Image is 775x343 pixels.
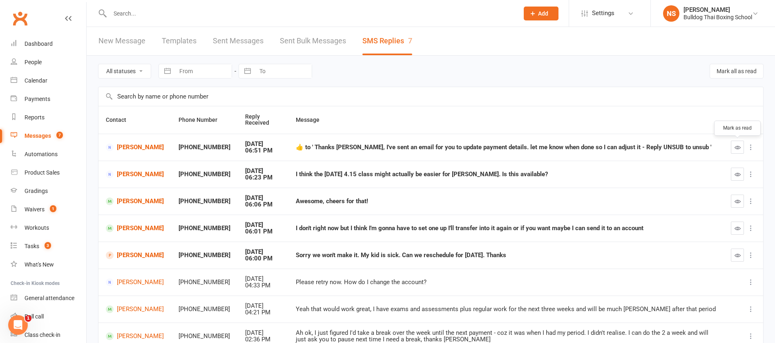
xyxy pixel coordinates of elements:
div: Reports [25,114,45,121]
div: Messages [25,132,51,139]
a: Dashboard [11,35,86,53]
th: Phone Number [171,106,238,134]
div: [DATE] [245,141,281,148]
a: Product Sales [11,164,86,182]
div: Payments [25,96,50,102]
a: Clubworx [10,8,30,29]
a: New Message [98,27,145,55]
div: Waivers [25,206,45,213]
div: [PHONE_NUMBER] [179,252,230,259]
a: Sent Bulk Messages [280,27,346,55]
div: Sorry we won't make it. My kid is sick. Can we reschedule for [DATE]. Thanks [296,252,716,259]
a: Templates [162,27,197,55]
input: From [175,64,232,78]
div: [PHONE_NUMBER] [179,225,230,232]
div: Automations [25,151,58,157]
a: SMS Replies7 [362,27,412,55]
a: People [11,53,86,72]
div: Dashboard [25,40,53,47]
div: [DATE] [245,168,281,175]
div: Tasks [25,243,39,249]
a: [PERSON_NAME] [106,332,164,340]
div: NS [663,5,679,22]
a: [PERSON_NAME] [106,197,164,205]
div: Gradings [25,188,48,194]
input: Search... [107,8,513,19]
iframe: Intercom live chat [8,315,28,335]
div: 04:33 PM [245,282,281,289]
div: [PHONE_NUMBER] [179,198,230,205]
div: [PHONE_NUMBER] [179,333,230,340]
a: What's New [11,256,86,274]
div: I don't right now but I think I'm gonna have to set one up I'll transfer into it again or if you ... [296,225,716,232]
span: 3 [45,242,51,249]
div: General attendance [25,295,74,301]
div: 7 [408,36,412,45]
div: ​👍​ to ' Thanks [PERSON_NAME], I've sent an email for you to update payment details. let me know ... [296,144,716,151]
a: [PERSON_NAME] [106,251,164,259]
div: 06:06 PM [245,201,281,208]
div: Class check-in [25,332,60,338]
a: Sent Messages [213,27,264,55]
span: 7 [56,132,63,139]
div: [DATE] [245,303,281,309]
div: 02:36 PM [245,336,281,343]
div: [PERSON_NAME] [683,6,752,13]
button: Add [524,7,558,20]
a: Gradings [11,182,86,200]
input: Search by name or phone number [98,87,763,106]
a: Calendar [11,72,86,90]
div: 06:01 PM [245,228,281,235]
div: Roll call [25,313,44,320]
th: Reply Received [238,106,288,134]
div: Ah ok, I just figured I'd take a break over the week until the next payment - coz it was when I h... [296,330,716,343]
a: General attendance kiosk mode [11,289,86,307]
a: Payments [11,90,86,108]
a: Tasks 3 [11,237,86,256]
div: Yeah that would work great, I have exams and assessments plus regular work for the next three wee... [296,306,716,313]
div: [DATE] [245,330,281,336]
a: Waivers 1 [11,200,86,219]
span: 1 [25,315,31,322]
a: Automations [11,145,86,164]
div: [DATE] [245,222,281,229]
div: 06:00 PM [245,255,281,262]
div: Please retry now. How do I change the account? [296,279,716,286]
div: I think the [DATE] 4.15 class might actually be easier for [PERSON_NAME]. Is this available? [296,171,716,178]
th: Message [288,106,724,134]
input: To [255,64,312,78]
div: [PHONE_NUMBER] [179,279,230,286]
div: [DATE] [245,195,281,202]
div: [PHONE_NUMBER] [179,306,230,313]
a: [PERSON_NAME] [106,170,164,178]
div: 04:21 PM [245,309,281,316]
a: [PERSON_NAME] [106,278,164,286]
div: 06:23 PM [245,174,281,181]
th: Contact [98,106,171,134]
div: [DATE] [245,276,281,282]
div: Product Sales [25,169,60,176]
a: [PERSON_NAME] [106,224,164,232]
a: [PERSON_NAME] [106,143,164,151]
div: People [25,59,42,65]
button: Mark all as read [710,64,764,78]
div: Calendar [25,77,47,84]
span: Settings [592,4,614,22]
div: Bulldog Thai Boxing School [683,13,752,21]
div: What's New [25,261,54,268]
a: Messages 7 [11,127,86,145]
div: 06:51 PM [245,147,281,154]
a: [PERSON_NAME] [106,305,164,313]
a: Workouts [11,219,86,237]
span: 1 [50,205,56,212]
div: Awesome, cheers for that! [296,198,716,205]
div: Workouts [25,224,49,231]
div: [PHONE_NUMBER] [179,144,230,151]
div: [DATE] [245,249,281,256]
div: [PHONE_NUMBER] [179,171,230,178]
a: Roll call [11,307,86,326]
span: Add [538,10,548,17]
a: Reports [11,108,86,127]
